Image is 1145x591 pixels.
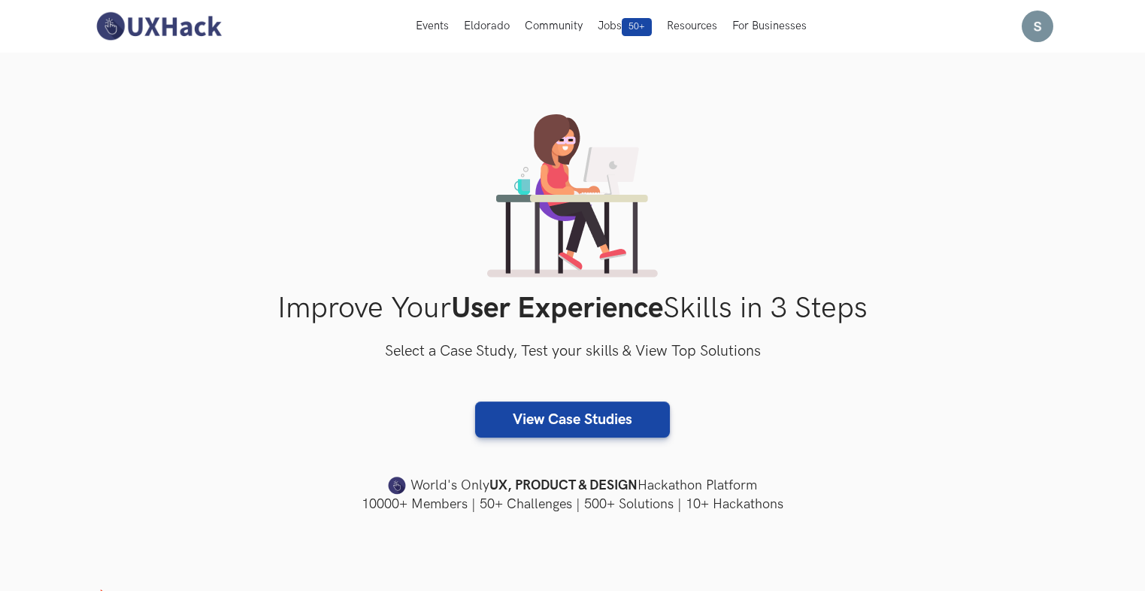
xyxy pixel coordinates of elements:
h4: World's Only Hackathon Platform [92,475,1054,496]
span: 50+ [622,18,652,36]
img: uxhack-favicon-image.png [388,476,406,496]
h4: 10000+ Members | 50+ Challenges | 500+ Solutions | 10+ Hackathons [92,495,1054,514]
img: UXHack-logo.png [92,11,226,42]
strong: UX, PRODUCT & DESIGN [489,475,638,496]
h1: Improve Your Skills in 3 Steps [92,291,1054,326]
h3: Select a Case Study, Test your skills & View Top Solutions [92,340,1054,364]
img: lady working on laptop [487,114,658,277]
img: Your profile pic [1022,11,1053,42]
a: View Case Studies [475,402,670,438]
strong: User Experience [451,291,663,326]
